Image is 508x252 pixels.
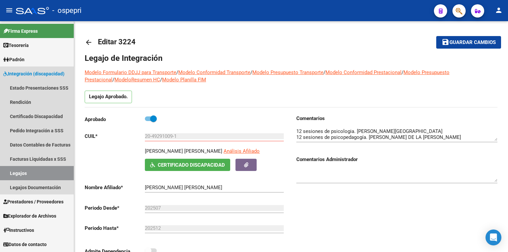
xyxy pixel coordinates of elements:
[3,227,34,234] span: Instructivos
[158,162,225,168] span: Certificado Discapacidad
[85,184,145,191] p: Nombre Afiliado
[296,156,497,163] h3: Comentarios Administrador
[85,133,145,140] p: CUIL
[3,27,38,35] span: Firma Express
[114,77,160,83] a: ModeloResumen HC
[3,198,63,205] span: Prestadores / Proveedores
[495,6,503,14] mat-icon: person
[296,115,497,122] h3: Comentarios
[486,230,501,245] div: Open Intercom Messenger
[85,116,145,123] p: Aprobado
[224,148,260,154] span: Análisis Afiliado
[449,40,496,46] span: Guardar cambios
[85,53,497,63] h1: Legajo de Integración
[145,159,230,171] button: Certificado Discapacidad
[98,38,136,46] span: Editar 3224
[252,69,323,75] a: Modelo Presupuesto Transporte
[3,42,29,49] span: Tesorería
[3,241,47,248] span: Datos de contacto
[325,69,402,75] a: Modelo Conformidad Prestacional
[436,36,501,48] button: Guardar cambios
[3,56,24,63] span: Padrón
[442,38,449,46] mat-icon: save
[52,3,81,18] span: - ospepri
[85,38,93,46] mat-icon: arrow_back
[3,70,64,77] span: Integración (discapacidad)
[85,204,145,212] p: Periodo Desde
[3,212,56,220] span: Explorador de Archivos
[85,91,132,103] p: Legajo Aprobado.
[85,225,145,232] p: Periodo Hasta
[162,77,206,83] a: Modelo Planilla FIM
[145,147,222,155] p: [PERSON_NAME] [PERSON_NAME]
[85,69,176,75] a: Modelo Formulario DDJJ para Transporte
[5,6,13,14] mat-icon: menu
[178,69,250,75] a: Modelo Conformidad Transporte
